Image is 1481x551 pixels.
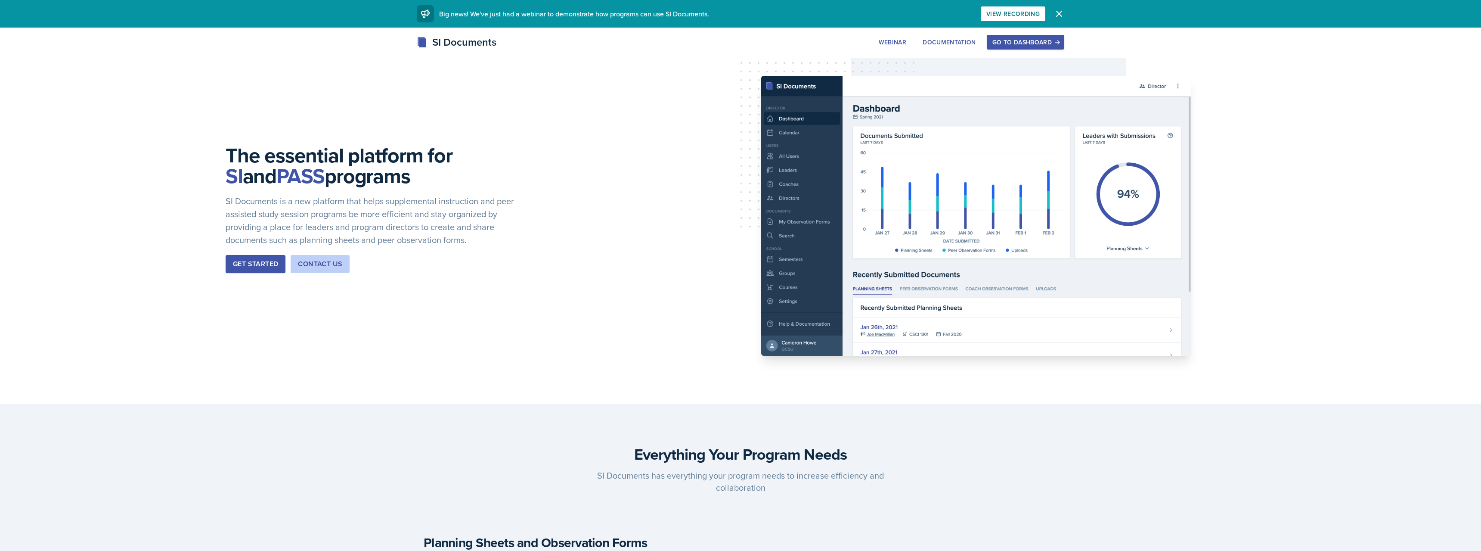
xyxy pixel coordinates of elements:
[424,535,734,551] h4: Planning Sheets and Observation Forms
[417,34,496,50] div: SI Documents
[987,35,1064,50] button: Go to Dashboard
[986,10,1040,17] div: View Recording
[917,35,982,50] button: Documentation
[873,35,912,50] button: Webinar
[575,470,906,494] p: SI Documents has everything your program needs to increase efficiency and collaboration
[992,39,1059,46] div: Go to Dashboard
[439,9,709,19] span: Big news! We've just had a webinar to demonstrate how programs can use SI Documents.
[981,6,1045,21] button: View Recording
[424,445,1057,463] h3: Everything Your Program Needs
[291,255,350,273] button: Contact Us
[923,39,976,46] div: Documentation
[298,259,342,269] div: Contact Us
[226,255,285,273] button: Get Started
[233,259,278,269] div: Get Started
[879,39,906,46] div: Webinar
